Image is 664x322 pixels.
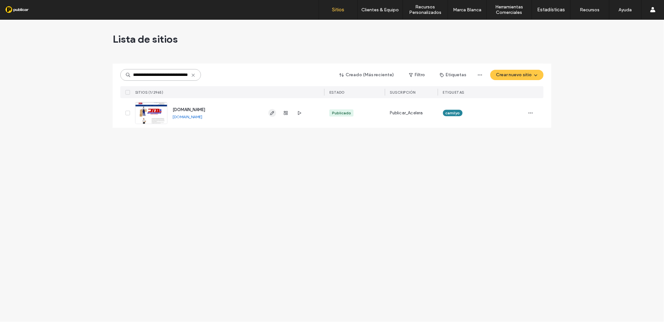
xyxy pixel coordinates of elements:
[14,5,32,10] span: Ayuda
[390,110,423,116] span: Publicar_Acelera
[332,7,345,13] label: Sitios
[173,114,202,119] a: [DOMAIN_NAME]
[580,7,600,13] label: Recursos
[619,7,632,13] label: Ayuda
[334,70,400,80] button: Creado (Más reciente)
[487,4,532,15] label: Herramientas Comerciales
[113,33,178,46] span: Lista de sitios
[173,107,205,112] a: [DOMAIN_NAME]
[135,90,164,95] span: SITIOS (1/2965)
[434,70,472,80] button: Etiquetas
[453,7,482,13] label: Marca Blanca
[538,7,565,13] label: Estadísticas
[403,4,448,15] label: Recursos Personalizados
[329,90,345,95] span: ESTADO
[446,110,460,116] span: camilyo
[443,90,465,95] span: ETIQUETAS
[390,90,416,95] span: Suscripción
[362,7,399,13] label: Clientes & Equipo
[403,70,432,80] button: Filtro
[490,70,544,80] button: Crear nuevo sitio
[332,110,351,116] div: Publicado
